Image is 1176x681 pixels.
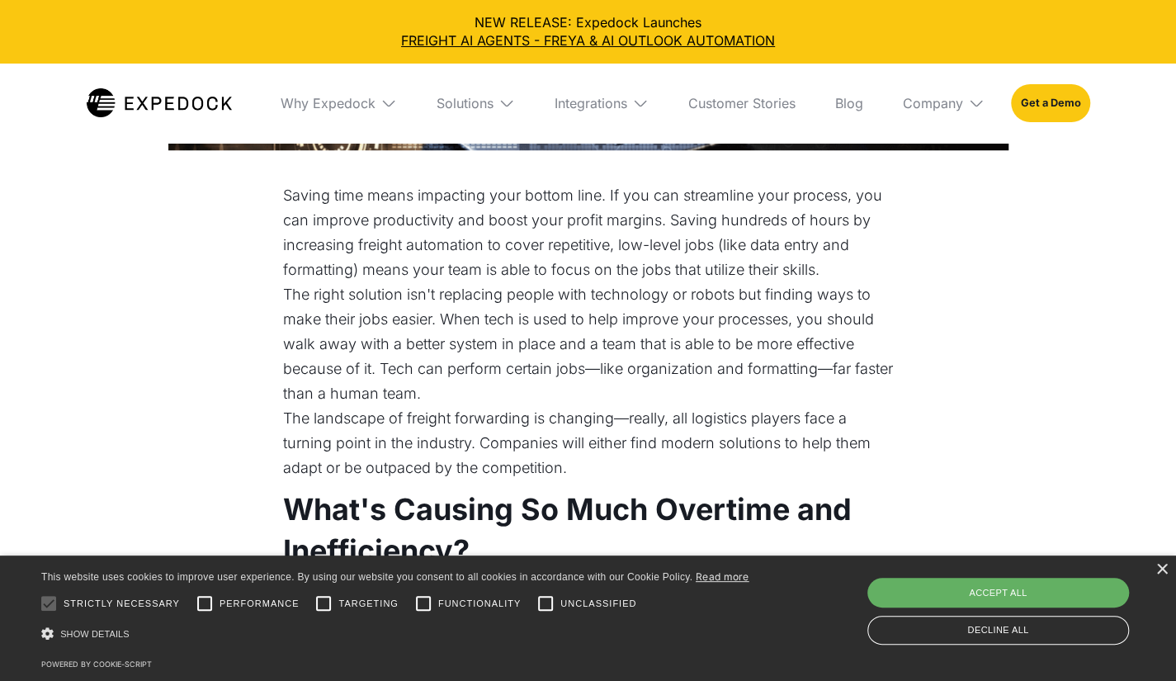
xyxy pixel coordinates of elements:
[822,64,876,143] a: Blog
[338,597,398,611] span: Targeting
[560,597,636,611] span: Unclassified
[696,570,749,583] a: Read more
[283,282,894,406] p: The right solution isn't replacing people with technology or robots but finding ways to make thei...
[13,31,1163,50] a: FREIGHT AI AGENTS - FREYA & AI OUTLOOK AUTOMATION
[41,571,692,583] span: This website uses cookies to improve user experience. By using our website you consent to all coo...
[1093,602,1176,681] div: วิดเจ็ตการแชท
[903,95,963,111] div: Company
[220,597,300,611] span: Performance
[423,64,528,143] div: Solutions
[541,64,662,143] div: Integrations
[1093,602,1176,681] iframe: Chat Widget
[283,491,852,569] strong: What's Causing So Much Overtime and Inefficiency?
[283,406,894,480] p: The landscape of freight forwarding is changing—really, all logistics players face a turning poin...
[281,95,375,111] div: Why Expedock
[437,95,494,111] div: Solutions
[555,95,627,111] div: Integrations
[60,629,130,639] span: Show details
[867,578,1129,608] div: Accept all
[13,13,1163,50] div: NEW RELEASE: Expedock Launches
[890,64,998,143] div: Company
[283,183,894,282] p: Saving time means impacting your bottom line. If you can streamline your process, you can improve...
[267,64,410,143] div: Why Expedock
[675,64,809,143] a: Customer Stories
[41,622,749,646] div: Show details
[64,597,180,611] span: Strictly necessary
[438,597,521,611] span: Functionality
[1155,564,1168,576] div: Close
[867,616,1129,645] div: Decline all
[41,660,152,669] a: Powered by cookie-script
[1011,84,1089,122] a: Get a Demo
